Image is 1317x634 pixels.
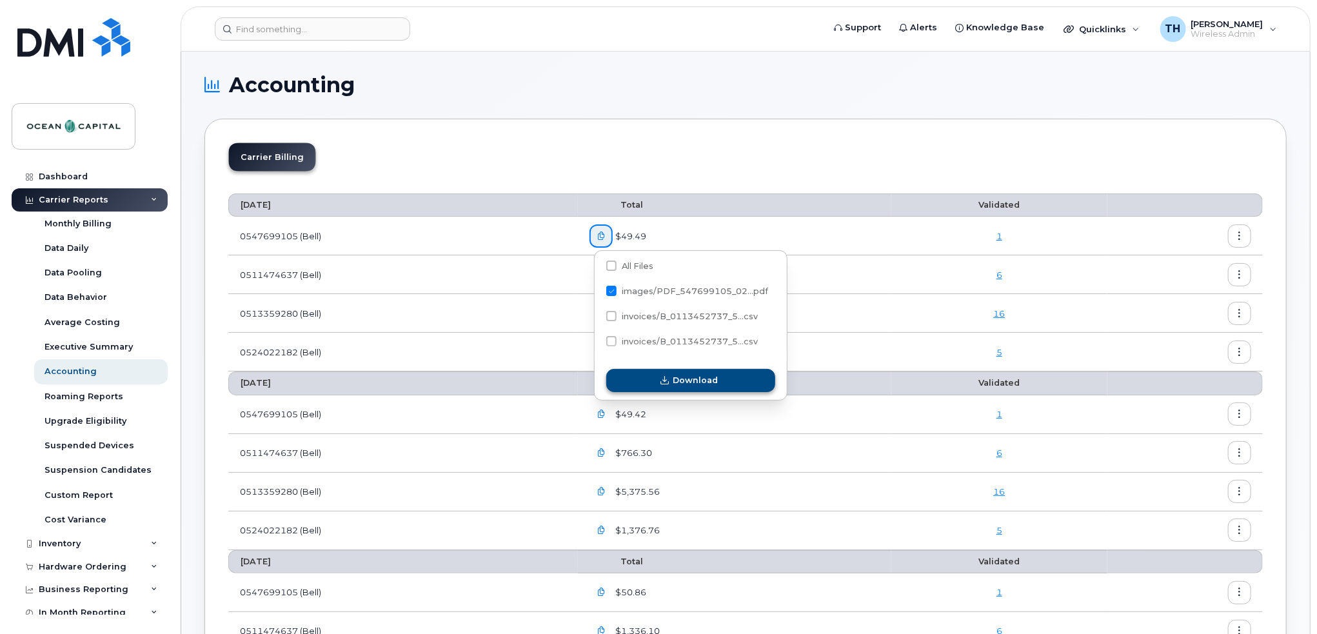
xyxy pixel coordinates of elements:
a: 6 [996,448,1002,458]
span: $1,376.76 [613,524,660,537]
a: 1 [996,409,1002,419]
span: Total [589,557,643,566]
span: images/PDF_547699105_02...pdf [622,286,768,296]
a: 5 [996,525,1002,535]
span: invoices/B_0113452737_547699105_12072025_MOB.csv [606,339,758,348]
a: 5 [996,347,1002,357]
a: 16 [993,308,1005,319]
th: [DATE] [228,193,578,217]
span: invoices/B_0113452737_5...csv [622,337,758,346]
th: [DATE] [228,550,578,573]
span: Total [589,378,643,388]
span: Accounting [229,75,355,95]
th: Validated [891,550,1107,573]
span: invoices/B_0113452737_5...csv [622,312,758,321]
span: invoices/B_0113452737_547699105_12072025_ACC.csv [606,313,758,323]
a: 1 [996,587,1002,597]
td: 0513359280 (Bell) [228,294,578,333]
button: Download [606,369,775,392]
td: 0511474637 (Bell) [228,255,578,294]
th: Validated [891,193,1107,217]
td: 0511474637 (Bell) [228,434,578,473]
td: 0524022182 (Bell) [228,511,578,550]
th: [DATE] [228,371,578,395]
span: Total [589,200,643,210]
td: 0547699105 (Bell) [228,395,578,434]
th: Validated [891,371,1107,395]
td: 0513359280 (Bell) [228,473,578,511]
span: $49.49 [613,230,646,243]
span: $766.30 [613,447,652,459]
td: 0547699105 (Bell) [228,573,578,612]
span: images/PDF_547699105_026_0000000000.pdf [606,288,768,298]
a: 1 [996,231,1002,241]
span: $50.86 [613,586,646,599]
a: 16 [993,486,1005,497]
a: 6 [996,270,1002,280]
span: $49.42 [613,408,646,421]
td: 0547699105 (Bell) [228,217,578,255]
span: All Files [622,261,653,271]
td: 0524022182 (Bell) [228,333,578,371]
span: $5,375.56 [613,486,660,498]
span: Download [673,374,718,386]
